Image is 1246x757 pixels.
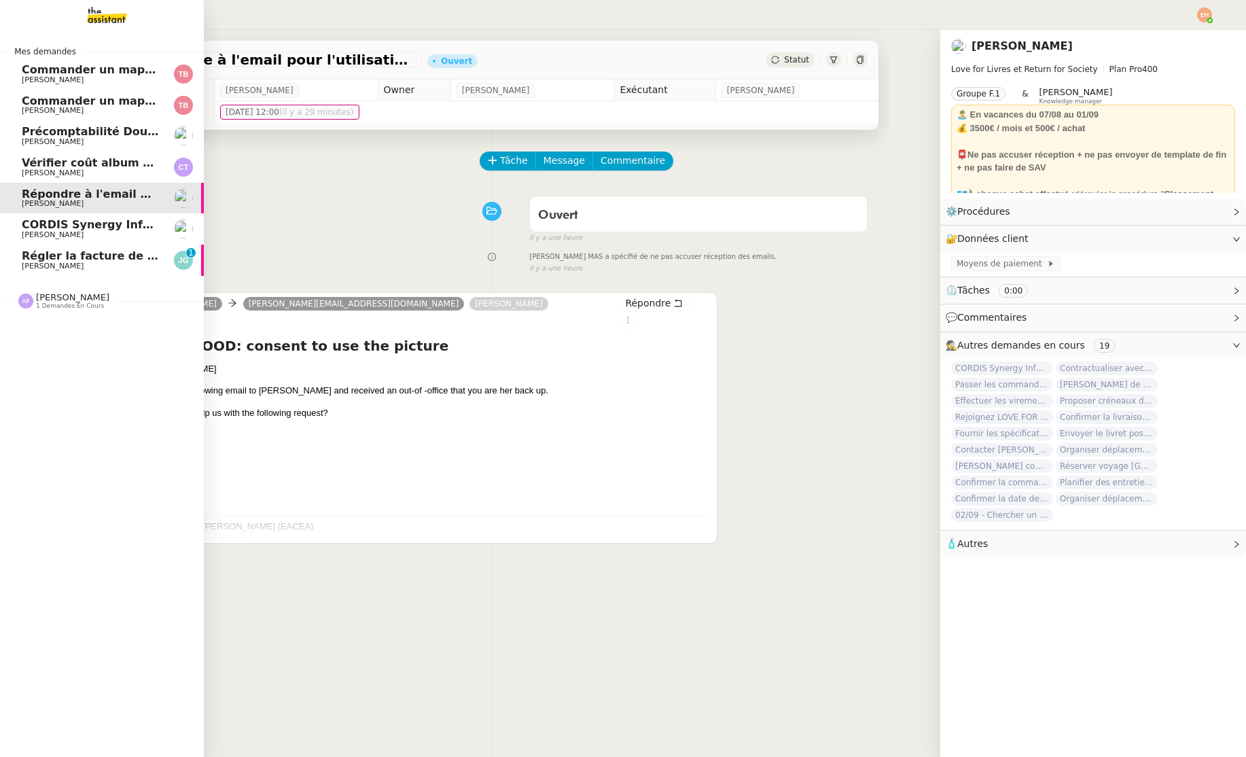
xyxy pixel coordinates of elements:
span: il y a une heure [529,263,582,275]
span: [PERSON_NAME] de Love For Livres vous invite à utiliser Qonto [1056,378,1158,391]
nz-tag: Groupe F.1 [951,87,1005,101]
span: Mes demandes [6,45,84,58]
strong: 💰 3500€ / mois et 500€ / achat [957,123,1085,133]
span: [PERSON_NAME] [22,230,84,239]
span: Commander un mapping pour ACF [22,94,232,107]
div: 🔐Données client [940,226,1246,252]
span: Précomptabilité Dougs- [DATE] [22,125,211,138]
span: Confirmer la date de livraison [951,492,1053,506]
span: Réserver voyage [GEOGRAPHIC_DATA] [1056,459,1158,473]
span: [PERSON_NAME] [1039,87,1113,97]
span: 💬 [946,312,1033,323]
div: ⏲️Tâches 0:00 [940,277,1246,304]
span: ⚙️ [946,204,1016,219]
a: [PERSON_NAME][EMAIL_ADDRESS][DOMAIN_NAME] [243,298,465,310]
span: 400 [1142,65,1158,74]
strong: 📮Ne pas accuser réception + ne pas envoyer de template de fin + ne pas faire de SAV [957,149,1226,173]
span: ⏲️ [946,285,1039,296]
img: svg [174,65,193,84]
div: ⚙️Procédures [940,198,1246,225]
span: il y a une heure [529,232,582,244]
span: [PERSON_NAME] [226,84,293,97]
span: Moyens de paiement [957,257,1047,270]
span: [PERSON_NAME] [462,84,530,97]
div: 💬Commentaires [940,304,1246,331]
span: [PERSON_NAME] commandes projet Impactes [951,459,1053,473]
span: 🧴 [946,538,988,549]
img: svg [174,96,193,115]
span: Contractualiser avec SKEMA pour apprentissage [1056,362,1158,375]
a: [PERSON_NAME] [972,39,1073,52]
img: users%2FtFhOaBya8rNVU5KG7br7ns1BCvi2%2Favatar%2Faa8c47da-ee6c-4101-9e7d-730f2e64f978 [174,189,193,208]
span: Répondre [625,296,671,310]
span: Procédures [957,206,1010,217]
span: Autres demandes en cours [957,340,1085,351]
span: [PERSON_NAME] [22,137,84,146]
button: Tâche [480,152,536,171]
img: svg [174,251,193,270]
strong: 🏝️﻿ En vacances du 07/08 au 01/09 [957,109,1099,120]
div: 🧴Autres [940,531,1246,557]
span: 🕵️ [946,340,1120,351]
span: [PERSON_NAME] [22,106,84,115]
span: (il y a 29 minutes) [279,107,354,117]
span: Vérifier coût album photo Romane [22,156,232,169]
p: 1 [188,248,194,260]
span: [PERSON_NAME] [22,169,84,177]
nz-tag: 0:00 [999,284,1028,298]
div: 🕵️Autres demandes en cours 19 [940,332,1246,359]
div: dérouler la procédure " " [957,188,1230,214]
span: Effectuer les virements des salaires [951,394,1053,408]
span: Love for Livres et Return for Society [951,65,1098,74]
span: Répondre à l'email pour l'utilisation de l'image [122,53,416,67]
span: Contacter [PERSON_NAME] pour sessions post-formation [951,443,1053,457]
app-user-label: Knowledge manager [1039,87,1113,105]
span: Statut [784,55,809,65]
span: Knowledge manager [1039,98,1103,105]
span: Fournir les spécifications de l'étagère [951,427,1053,440]
u: 💶À chaque achat effectué : [957,189,1075,199]
span: [DATE] 12:00 [226,105,354,119]
img: svg [1197,7,1212,22]
button: Message [535,152,593,171]
span: Envoyer le livret post-séminaire [1056,427,1158,440]
nz-badge-sup: 1 [186,248,196,258]
span: Plan Pro [1109,65,1142,74]
span: Organiser déplacement à [GEOGRAPHIC_DATA] pour colloque [1056,492,1158,506]
span: 02/09 - Chercher un hôtel près du Couvent des Minimes [951,508,1053,522]
div: Ouvert [441,57,472,65]
span: Autres [957,538,988,549]
button: Commentaire [592,152,673,171]
span: Rejoignez LOVE FOR LIVRES sur Qonto ! [951,410,1053,424]
span: Tâches [957,285,990,296]
span: Commander un mapping pour Afigec [22,63,246,76]
img: svg [18,294,33,309]
span: [PERSON_NAME] [22,262,84,270]
span: CORDIS Synergy Info Pack – LOE for GOOD (101173933) – picture copyright clearance [951,362,1053,375]
span: Tâche [500,153,528,169]
span: Message [544,153,585,169]
span: Planifier des entretiens de recrutement [1056,476,1158,489]
span: Could you please help us with the following request? [122,408,328,418]
span: Répondre à l'email pour l'utilisation de l'image [22,188,308,200]
span: [PERSON_NAME] [727,84,795,97]
span: [PERSON_NAME] [22,75,84,84]
h4: RE: LOE4GOOD: consent to use the picture [122,336,711,355]
span: Confirmer la commande des bibliothèques [951,476,1053,489]
span: Organiser déplacement à [GEOGRAPHIC_DATA] [1056,443,1158,457]
img: users%2FxcSDjHYvjkh7Ays4vB9rOShue3j1%2Favatar%2Fc5852ac1-ab6d-4275-813a-2130981b2f82 [174,126,193,145]
span: Passer les commandes de livres Impactes [951,378,1053,391]
span: CORDIS Synergy Info Pack – LOE for GOOD (101173933) – picture copyright clearance [22,218,544,231]
img: users%2FtFhOaBya8rNVU5KG7br7ns1BCvi2%2Favatar%2Faa8c47da-ee6c-4101-9e7d-730f2e64f978 [951,39,966,54]
span: Proposer créneaux d'échange en septembre [1056,394,1158,408]
span: & [1022,87,1028,105]
button: Répondre [620,296,688,311]
nz-tag: 19 [1094,339,1115,353]
span: Ouvert [538,209,578,222]
td: Owner [378,80,450,101]
span: Données client [957,233,1029,244]
span: Confirmer la livraison avant le 14/08 [1056,410,1158,424]
span: Commentaires [957,312,1027,323]
span: [PERSON_NAME] [36,292,109,302]
img: users%2FtFhOaBya8rNVU5KG7br7ns1BCvi2%2Favatar%2Faa8c47da-ee6c-4101-9e7d-730f2e64f978 [174,219,193,239]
